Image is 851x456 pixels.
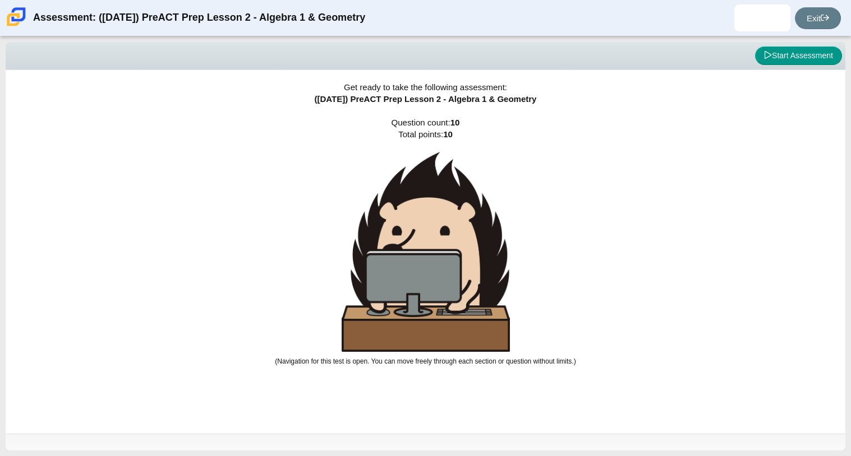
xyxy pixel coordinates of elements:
[275,357,576,365] small: (Navigation for this test is open. You can move freely through each section or question without l...
[33,4,365,31] div: Assessment: ([DATE]) PreACT Prep Lesson 2 - Algebra 1 & Geometry
[4,5,28,29] img: Carmen School of Science & Technology
[443,129,453,139] b: 10
[315,94,537,104] span: ([DATE]) PreACT Prep Lesson 2 - Algebra 1 & Geometry
[795,7,841,29] a: Exit
[342,152,510,352] img: hedgehog-behind-computer-large.png
[450,118,460,127] b: 10
[755,46,842,66] button: Start Assessment
[344,82,507,92] span: Get ready to take the following assessment:
[4,21,28,30] a: Carmen School of Science & Technology
[275,118,576,365] span: Question count: Total points:
[753,9,771,27] img: esperanza.reyes-lo.wUdWzD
